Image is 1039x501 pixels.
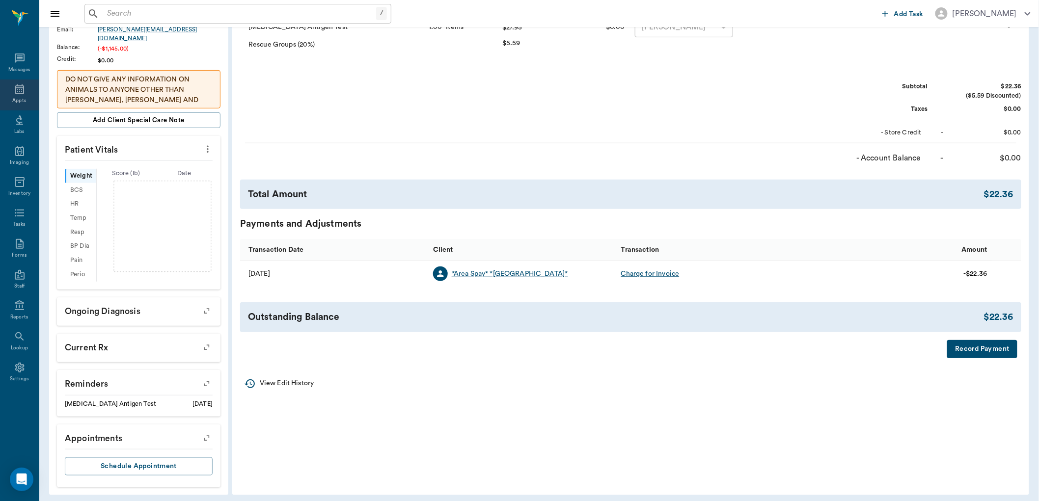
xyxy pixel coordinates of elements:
div: Credit : [57,54,98,63]
div: / [376,7,387,20]
p: DO NOT GIVE ANY INFORMATION ON ANIMALS TO ANYONE OTHER THAN [PERSON_NAME], [PERSON_NAME] AND [PER... [65,75,212,157]
span: Add client Special Care Note [93,115,185,126]
div: Weight [65,169,96,183]
div: $0.00 [98,56,220,65]
div: (-$1,145.00) [98,44,220,53]
div: Labs [14,128,25,135]
div: Score ( lb ) [97,169,155,178]
button: Add Task [878,4,928,23]
div: Date [155,169,214,178]
div: Charge for Invoice [621,269,680,279]
div: $5.59 [502,36,520,51]
div: - Store Credit [848,128,922,137]
button: Close drawer [45,4,65,24]
div: Rescue Groups (20%) [248,40,315,50]
p: Current Rx [57,334,220,358]
a: [PERSON_NAME][EMAIL_ADDRESS][DOMAIN_NAME] [98,25,220,43]
p: Appointments [57,424,220,449]
div: Reports [10,314,28,321]
div: - Account Balance [848,152,921,164]
div: Transaction Date [248,236,303,264]
button: [PERSON_NAME] [928,4,1039,23]
div: Messages [8,66,31,74]
div: - [941,128,944,137]
div: $27.95 [502,20,522,35]
div: $0.00 [948,105,1021,114]
div: Forms [12,252,27,259]
p: Ongoing diagnosis [57,297,220,322]
button: Add client Special Care Note [57,112,220,128]
div: Outstanding Balance [248,310,984,324]
div: Pain [65,253,96,267]
div: Temp [65,211,96,225]
button: Schedule Appointment [65,457,213,475]
div: Inventory [8,190,30,197]
div: [PERSON_NAME] [635,18,733,37]
div: BCS [65,183,96,197]
div: Lookup [11,344,28,352]
input: Search [103,7,376,21]
div: Taxes [854,105,928,114]
div: $0.00 [571,12,630,66]
a: *Area Spay* *[GEOGRAPHIC_DATA]* [452,269,568,279]
div: Settings [10,375,29,383]
div: Amount [804,239,992,261]
button: Record Payment [947,340,1017,358]
div: Client [433,236,453,264]
div: [PERSON_NAME] [953,8,1017,20]
div: BP Dia [65,239,96,254]
div: Total Amount [248,187,984,202]
div: Perio [65,267,96,282]
div: Client [428,239,616,261]
div: Appts [12,97,26,105]
div: Transaction [621,236,659,264]
div: Resp [65,225,96,239]
div: 09/30/25 [248,269,270,279]
div: $22.36 [984,310,1013,324]
p: Patient Vitals [57,136,220,160]
button: more [200,141,216,158]
div: Transaction Date [240,239,428,261]
div: Staff [14,283,25,290]
div: $0.00 [948,152,1021,164]
div: $22.36 [948,82,1021,91]
div: Imaging [10,159,29,166]
div: Balance : [57,43,98,52]
div: Tasks [13,221,26,228]
div: Amount [962,236,987,264]
div: HR [65,197,96,211]
div: [DATE] [192,399,213,409]
div: Subtotal [854,82,928,91]
div: Open Intercom Messenger [10,468,33,491]
div: Transaction [616,239,804,261]
div: -$22.36 [964,269,987,279]
div: ($5.59 Discounted) [948,91,1021,101]
div: $22.36 [984,187,1013,202]
div: Payments and Adjustments [240,217,1021,231]
div: Email : [57,25,98,34]
div: $0.00 [948,128,1021,137]
div: - [941,152,944,164]
p: Reminders [57,370,220,395]
p: View Edit History [260,378,314,389]
div: [MEDICAL_DATA] Antigen Test [65,399,156,409]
